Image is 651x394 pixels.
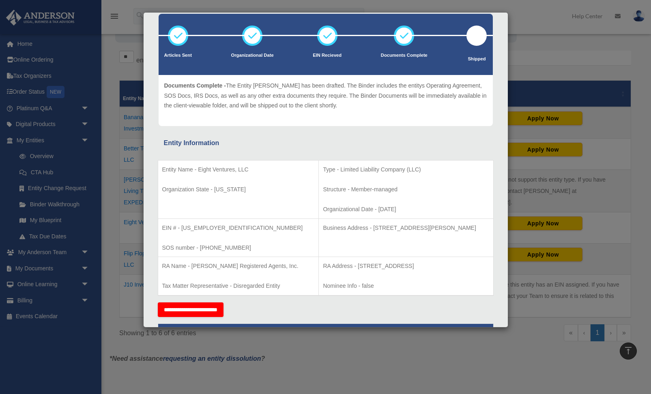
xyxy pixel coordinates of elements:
p: Entity Name - Eight Ventures, LLC [162,165,315,175]
span: Documents Complete - [164,82,226,89]
p: EIN # - [US_EMPLOYER_IDENTIFICATION_NUMBER] [162,223,315,233]
th: Tax Information [158,323,493,343]
p: Organizational Date [231,51,274,60]
p: Organization State - [US_STATE] [162,184,315,195]
p: SOS number - [PHONE_NUMBER] [162,243,315,253]
p: RA Address - [STREET_ADDRESS] [323,261,489,271]
p: Tax Matter Representative - Disregarded Entity [162,281,315,291]
p: Articles Sent [164,51,192,60]
p: RA Name - [PERSON_NAME] Registered Agents, Inc. [162,261,315,271]
p: The Entity [PERSON_NAME] has been drafted. The Binder includes the entitys Operating Agreement, S... [164,81,487,111]
p: Nominee Info - false [323,281,489,291]
div: Entity Information [164,137,488,149]
p: Organizational Date - [DATE] [323,204,489,214]
p: Shipped [466,55,487,63]
p: Type - Limited Liability Company (LLC) [323,165,489,175]
p: Business Address - [STREET_ADDRESS][PERSON_NAME] [323,223,489,233]
p: Structure - Member-managed [323,184,489,195]
p: Documents Complete [381,51,428,60]
p: EIN Recieved [313,51,342,60]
